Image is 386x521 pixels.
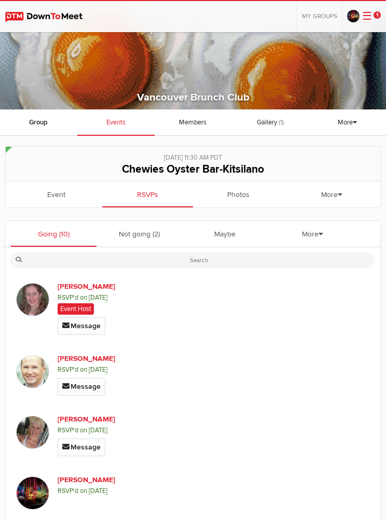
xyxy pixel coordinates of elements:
a: RSVPs [102,181,194,207]
span: Event Host [58,303,94,315]
span: (10) [59,230,70,238]
span: ☰ [362,10,381,23]
span: Events [106,118,126,126]
img: DownToMeet [5,12,93,22]
input: Search [10,252,374,268]
span: Message [71,321,101,330]
span: (2) [153,230,160,238]
i: [DATE] [89,365,107,374]
a: [PERSON_NAME] [58,414,245,425]
span: Chewies Oyster Bar-Kitsilano [122,163,264,176]
a: Message [58,439,105,456]
a: Event [11,181,102,207]
a: Going (10) [11,221,96,247]
a: More [286,181,378,209]
span: Group [29,118,48,126]
a: [PERSON_NAME] [58,281,245,292]
span: Gallery [257,118,277,126]
span: RSVP'd on [58,485,370,497]
a: More [334,110,361,137]
a: Maybe [182,221,268,247]
a: [PERSON_NAME] [58,474,245,485]
i: [DATE] [89,426,107,434]
a: Vancouver Brunch Club [137,91,250,104]
a: More [270,221,355,248]
span: My Groups [302,12,337,20]
span: Message [71,382,101,391]
img: Frank Kusmer [16,355,49,388]
img: vicki sawyer [16,283,49,316]
a: Events [77,110,155,136]
span: RSVP'd on [58,364,370,375]
span: RSVP'd on [58,292,370,303]
img: Nikki M. [16,416,49,449]
a: Members [155,110,232,136]
span: (1) [279,118,284,126]
a: Photos [193,181,284,207]
i: [DATE] [89,487,107,495]
a: Not going (2) [96,221,182,247]
i: [DATE] [89,293,107,302]
span: RSVP'd on [58,425,370,436]
span: Message [71,443,101,452]
a: Gallery (1) [231,110,309,136]
a: Message [58,378,105,396]
a: [PERSON_NAME] [58,353,245,364]
a: Message [58,317,105,335]
div: [DATE] 11:30 AM PDT [13,147,373,163]
span: 1 [374,11,381,19]
img: Christina D [16,476,49,510]
span: Members [179,118,206,126]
